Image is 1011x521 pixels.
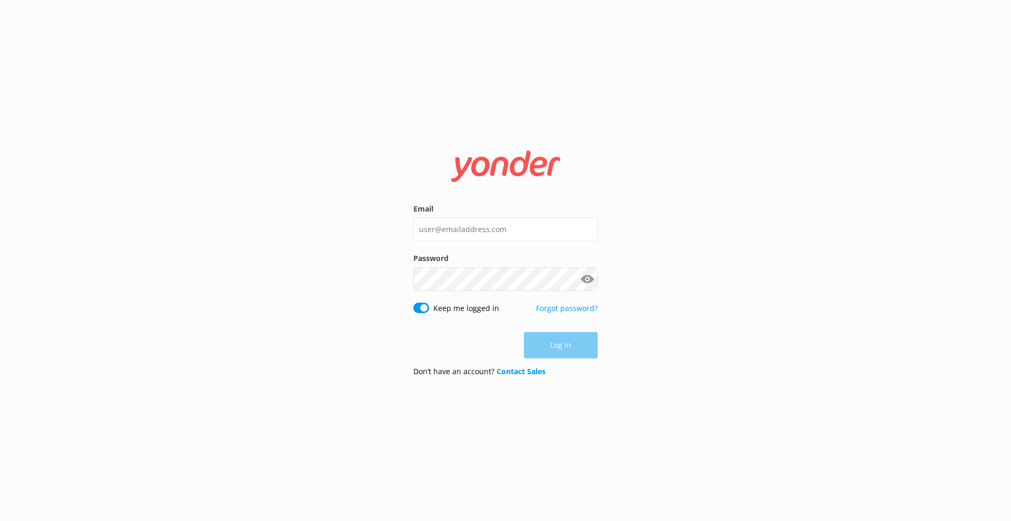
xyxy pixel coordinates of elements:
[413,217,598,241] input: user@emailaddress.com
[497,366,546,376] a: Contact Sales
[577,268,598,289] button: Show password
[536,303,598,313] a: Forgot password?
[433,303,499,314] label: Keep me logged in
[413,203,598,215] label: Email
[413,366,546,377] p: Don’t have an account?
[413,253,598,264] label: Password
